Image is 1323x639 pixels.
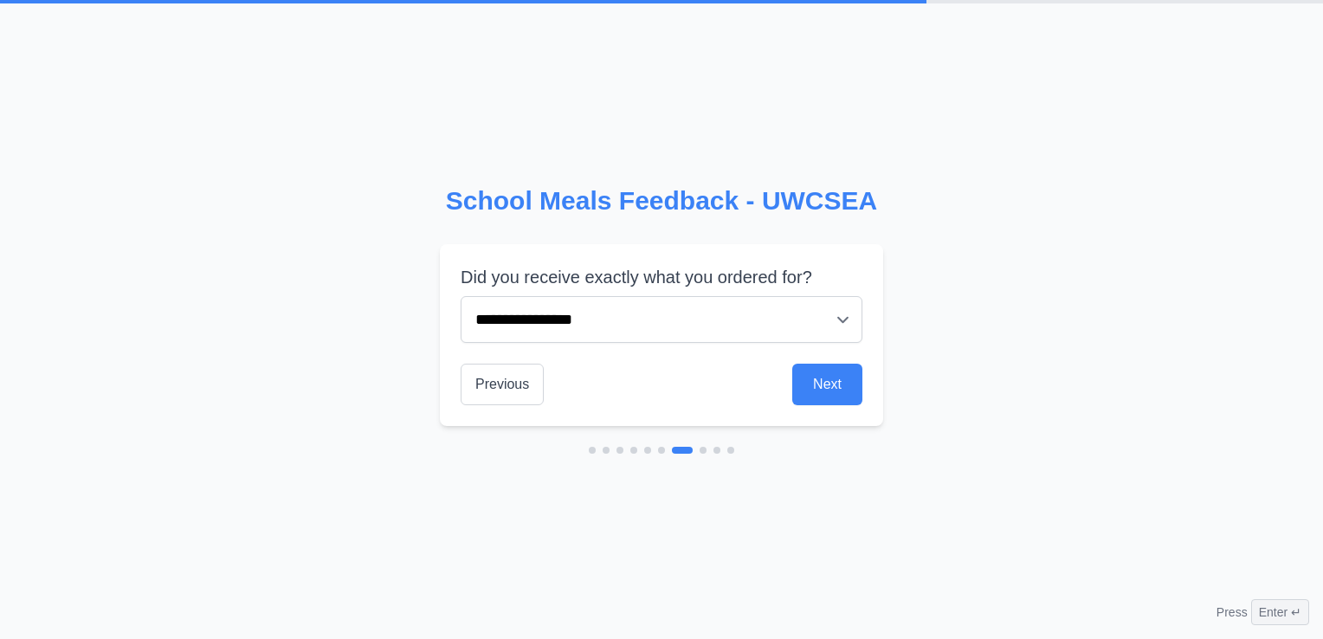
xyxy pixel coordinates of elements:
button: Previous [461,364,544,405]
button: Next [792,364,862,405]
label: Did you receive exactly what you ordered for? [461,265,862,289]
h2: School Meals Feedback - UWCSEA [440,185,883,216]
span: Enter ↵ [1251,599,1309,625]
div: Press [1217,599,1309,625]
